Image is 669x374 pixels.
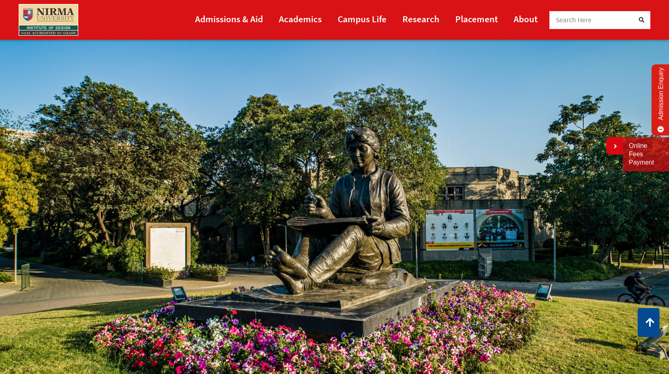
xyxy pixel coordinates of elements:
a: Academics [279,10,322,28]
a: Online Fees Payment [629,142,663,167]
a: Campus Life [338,10,387,28]
a: Admissions & Aid [195,10,263,28]
span: Search Here [556,16,592,24]
img: main_logo [19,4,78,36]
a: About [514,10,538,28]
a: Placement [455,10,498,28]
a: Research [402,10,439,28]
